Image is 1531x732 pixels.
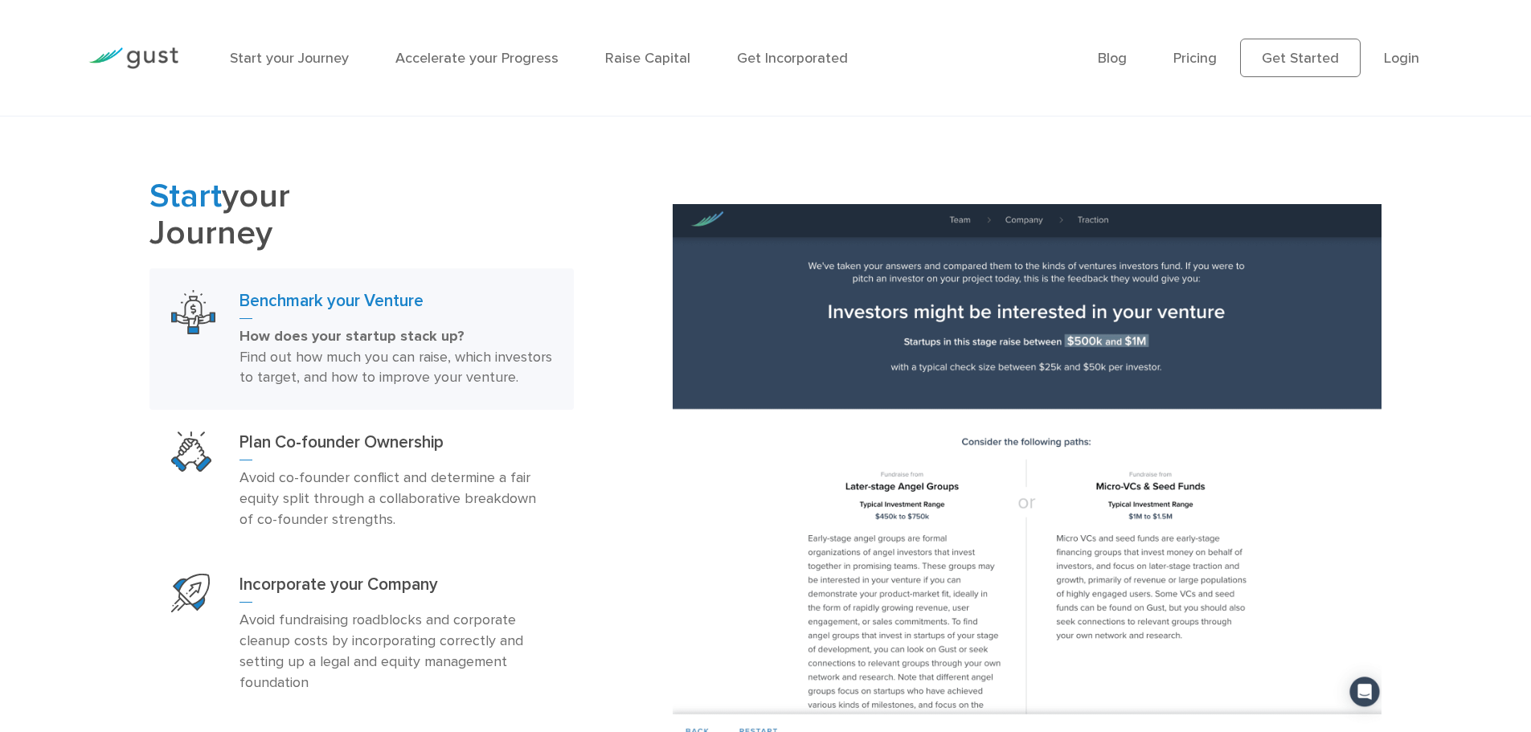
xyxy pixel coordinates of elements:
[1173,50,1217,67] a: Pricing
[88,47,178,69] img: Gust Logo
[149,552,574,715] a: Start Your CompanyIncorporate your CompanyAvoid fundraising roadblocks and corporate cleanup cost...
[395,50,559,67] a: Accelerate your Progress
[1240,39,1361,77] a: Get Started
[239,431,552,460] h3: Plan Co-founder Ownership
[171,290,215,334] img: Benchmark Your Venture
[239,349,552,386] span: Find out how much you can raise, which investors to target, and how to improve your venture.
[1384,50,1419,67] a: Login
[149,178,574,252] h2: your Journey
[230,50,349,67] a: Start your Journey
[239,574,552,603] h3: Incorporate your Company
[239,290,552,319] h3: Benchmark your Venture
[239,468,552,530] p: Avoid co-founder conflict and determine a fair equity split through a collaborative breakdown of ...
[239,328,465,345] strong: How does your startup stack up?
[171,431,211,472] img: Plan Co Founder Ownership
[239,610,552,693] p: Avoid fundraising roadblocks and corporate cleanup costs by incorporating correctly and setting u...
[149,268,574,411] a: Benchmark Your VentureBenchmark your VentureHow does your startup stack up? Find out how much you...
[149,176,222,216] span: Start
[149,410,574,552] a: Plan Co Founder OwnershipPlan Co-founder OwnershipAvoid co-founder conflict and determine a fair ...
[1098,50,1127,67] a: Blog
[171,574,210,612] img: Start Your Company
[605,50,690,67] a: Raise Capital
[737,50,848,67] a: Get Incorporated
